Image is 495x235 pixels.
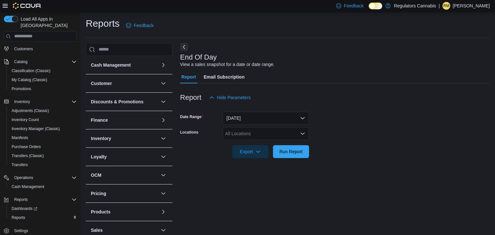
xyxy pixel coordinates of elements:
span: Customers [14,46,33,52]
button: Customer [91,80,158,87]
span: Export [236,145,265,158]
span: Email Subscription [204,70,245,83]
button: Loyalty [91,154,158,160]
button: Inventory Count [6,115,79,124]
button: Sales [91,227,158,233]
a: Customers [12,45,35,53]
span: Inventory Manager (Classic) [12,126,60,131]
button: Inventory [1,97,79,106]
button: Operations [1,173,79,182]
span: My Catalog (Classic) [9,76,77,84]
h3: Cash Management [91,62,131,68]
button: Operations [12,174,36,182]
button: [DATE] [223,112,309,125]
span: Reports [12,196,77,203]
span: RM [443,2,450,10]
span: Inventory [12,98,77,106]
a: Settings [12,227,31,235]
span: Promotions [12,86,31,91]
button: Inventory Manager (Classic) [6,124,79,133]
a: Cash Management [9,183,47,191]
span: Adjustments (Classic) [12,108,49,113]
button: Export [232,145,268,158]
span: Cash Management [12,184,44,189]
h1: Reports [86,17,120,30]
span: Promotions [9,85,77,93]
button: Inventory [160,135,167,142]
a: My Catalog (Classic) [9,76,50,84]
p: | [439,2,440,10]
button: Pricing [160,190,167,197]
button: OCM [91,172,158,178]
h3: Products [91,209,111,215]
span: Adjustments (Classic) [9,107,77,115]
button: Open list of options [300,131,305,136]
span: Settings [14,228,28,233]
button: Customer [160,80,167,87]
button: Cash Management [6,182,79,191]
a: Classification (Classic) [9,67,53,75]
span: Classification (Classic) [9,67,77,75]
h3: Loyalty [91,154,107,160]
span: Transfers (Classic) [9,152,77,160]
a: Adjustments (Classic) [9,107,52,115]
span: Settings [12,227,77,235]
h3: OCM [91,172,102,178]
span: Operations [14,175,33,180]
button: Run Report [273,145,309,158]
span: Reports [9,214,77,221]
h3: Discounts & Promotions [91,99,143,105]
span: Transfers [12,162,28,167]
span: Purchase Orders [12,144,41,149]
button: Pricing [91,190,158,197]
span: Feedback [134,22,153,29]
p: Regulators Cannabis [394,2,436,10]
a: Transfers (Classic) [9,152,46,160]
span: Hide Parameters [217,94,251,101]
span: Reports [14,197,28,202]
button: Manifests [6,133,79,142]
button: Classification (Classic) [6,66,79,75]
a: Purchase Orders [9,143,44,151]
label: Date Range [180,114,203,119]
button: Next [180,43,188,51]
h3: Sales [91,227,103,233]
span: Reports [12,215,25,220]
button: Products [91,209,158,215]
button: Catalog [1,57,79,66]
h3: Inventory [91,135,111,142]
a: Promotions [9,85,34,93]
button: Catalog [12,58,30,66]
a: Inventory Count [9,116,42,124]
button: Adjustments (Classic) [6,106,79,115]
span: Run Report [279,148,303,155]
button: Hide Parameters [207,91,253,104]
button: My Catalog (Classic) [6,75,79,84]
button: Products [160,208,167,216]
span: Report [181,70,196,83]
span: Load All Apps in [GEOGRAPHIC_DATA] [18,16,77,29]
h3: Customer [91,80,112,87]
a: Inventory Manager (Classic) [9,125,63,133]
span: Cash Management [9,183,77,191]
button: Discounts & Promotions [91,99,158,105]
button: Reports [12,196,30,203]
button: Transfers [6,160,79,169]
button: Transfers (Classic) [6,151,79,160]
span: Feedback [344,3,364,9]
img: Cova [13,3,42,9]
button: Cash Management [91,62,158,68]
span: Inventory [14,99,30,104]
h3: Pricing [91,190,106,197]
span: Transfers [9,161,77,169]
span: Dashboards [9,205,77,212]
p: [PERSON_NAME] [453,2,490,10]
span: Manifests [12,135,28,140]
span: Customers [12,45,77,53]
a: Transfers [9,161,30,169]
span: Inventory Count [9,116,77,124]
input: Dark Mode [369,3,382,9]
a: Dashboards [6,204,79,213]
a: Feedback [123,19,156,32]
